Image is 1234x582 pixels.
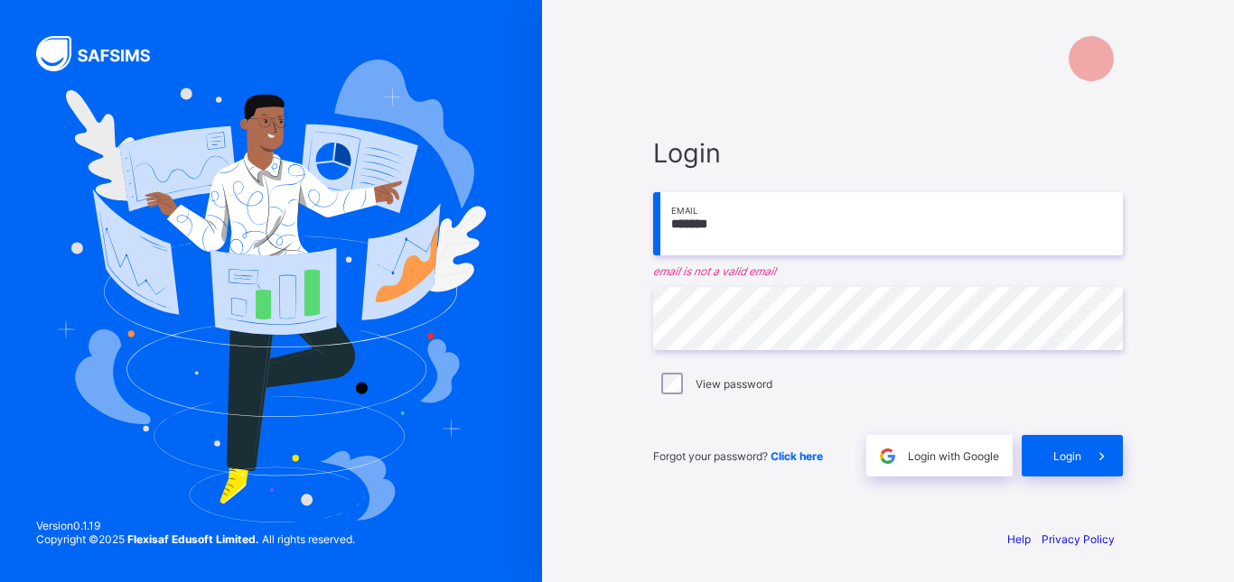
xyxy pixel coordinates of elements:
a: Help [1007,532,1031,546]
span: Login [653,137,1123,169]
span: Login [1053,449,1081,463]
span: Login with Google [908,449,999,463]
strong: Flexisaf Edusoft Limited. [127,532,259,546]
img: Hero Image [56,60,486,522]
em: email is not a valid email [653,264,1123,278]
img: google.396cfc9801f0270233282035f929180a.svg [877,446,898,467]
a: Privacy Policy [1042,532,1115,546]
span: Copyright © 2025 All rights reserved. [36,532,355,546]
img: SAFSIMS Logo [36,36,172,71]
span: Forgot your password? [653,449,823,463]
label: View password [696,377,772,391]
a: Click here [771,449,823,463]
span: Version 0.1.19 [36,519,355,532]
